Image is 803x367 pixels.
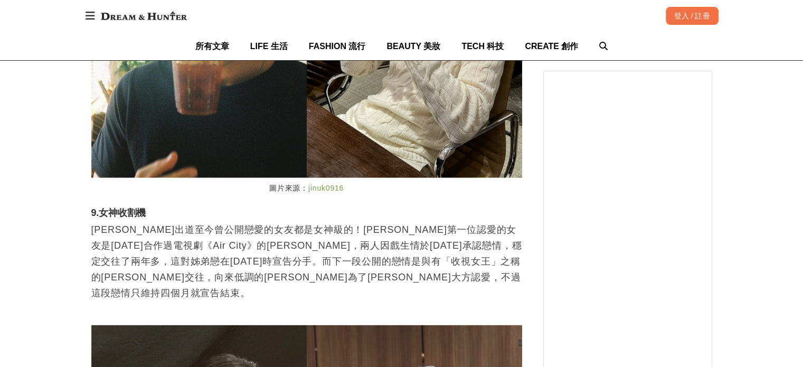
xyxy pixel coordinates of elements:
[386,32,440,60] a: BEAUTY 美妝
[308,184,344,192] a: jinuk0916
[309,32,366,60] a: FASHION 流行
[308,183,344,192] span: jinuk0916
[195,42,229,51] span: 所有文章
[525,42,578,51] span: CREATE 創作
[309,42,366,51] span: FASHION 流行
[461,42,504,51] span: TECH 科技
[461,32,504,60] a: TECH 科技
[91,221,522,316] p: [PERSON_NAME]出道至今曾公開戀愛的女友都是女神級的！[PERSON_NAME]第一位認愛的女友是[DATE]合作過電視劇《Air City》的[PERSON_NAME]，兩人因戲生情...
[91,207,522,219] h3: 9.女神收割機
[195,32,229,60] a: 所有文章
[250,32,288,60] a: LIFE 生活
[250,42,288,51] span: LIFE 生活
[96,6,192,25] img: Dream & Hunter
[525,32,578,60] a: CREATE 創作
[666,7,719,25] div: 登入 / 註冊
[386,42,440,51] span: BEAUTY 美妝
[269,183,308,192] span: 圖片來源：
